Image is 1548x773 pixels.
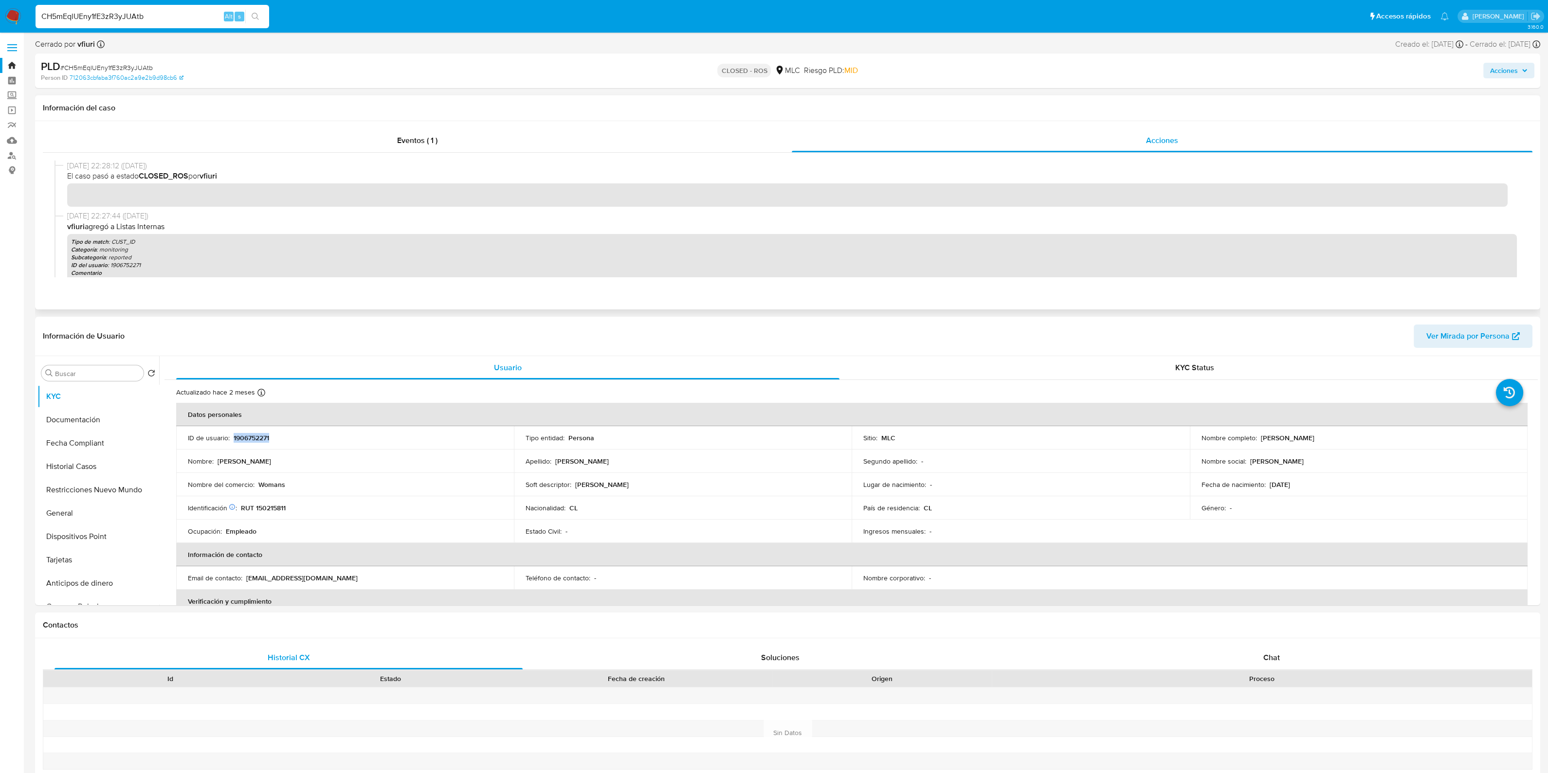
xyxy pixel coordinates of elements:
[188,433,230,442] p: ID de usuario :
[1440,12,1449,20] a: Notificaciones
[1261,433,1314,442] p: [PERSON_NAME]
[1470,39,1540,50] div: Cerrado el: [DATE]
[268,652,310,663] span: Historial CX
[176,403,1528,426] th: Datos personales
[188,480,255,489] p: Nombre del comercio :
[37,431,159,455] button: Fecha Compliant
[526,503,565,512] p: Nacionalidad :
[881,433,895,442] p: MLC
[569,503,578,512] p: CL
[1483,63,1534,78] button: Acciones
[397,135,437,146] span: Eventos ( 1 )
[225,12,233,21] span: Alt
[526,527,562,536] p: Estado Civil :
[565,527,567,536] p: -
[1414,324,1532,348] button: Ver Mirada por Persona
[188,574,242,582] p: Email de contacto :
[241,503,286,512] p: RUT 150215811
[507,674,765,683] div: Fecha de creación
[1250,457,1304,466] p: [PERSON_NAME]
[863,433,877,442] p: Sitio :
[1426,324,1510,348] span: Ver Mirada por Persona
[226,527,256,536] p: Empleado
[1146,135,1178,146] span: Acciones
[37,478,159,502] button: Restricciones Nuevo Mundo
[188,527,222,536] p: Ocupación :
[37,502,159,525] button: General
[526,480,571,489] p: Soft descriptor :
[1230,503,1232,512] p: -
[1395,39,1463,50] div: Creado el: [DATE]
[863,527,926,536] p: Ingresos mensuales :
[1490,63,1518,78] span: Acciones
[188,503,237,512] p: Identificación :
[188,457,214,466] p: Nombre :
[717,64,771,77] p: CLOSED - ROS
[1263,652,1280,663] span: Chat
[1202,480,1266,489] p: Fecha de nacimiento :
[70,73,183,82] a: 712063cbfaba3f760ac2a9e2b9d98cb6
[37,548,159,572] button: Tarjetas
[55,369,140,378] input: Buscar
[1530,11,1541,21] a: Salir
[863,503,920,512] p: País de residencia :
[43,620,1532,630] h1: Contactos
[929,527,931,536] p: -
[246,574,358,582] p: [EMAIL_ADDRESS][DOMAIN_NAME]
[1175,362,1214,373] span: KYC Status
[863,574,925,582] p: Nombre corporativo :
[803,65,857,76] span: Riesgo PLD:
[526,574,590,582] p: Teléfono de contacto :
[43,331,125,341] h1: Información de Usuario
[1376,11,1431,21] span: Accesos rápidos
[1465,39,1468,50] span: -
[999,674,1525,683] div: Proceso
[1202,433,1257,442] p: Nombre completo :
[1472,12,1527,21] p: camilafernanda.paredessaldano@mercadolibre.cl
[176,590,1528,613] th: Verificación y cumplimiento
[238,12,241,21] span: s
[1202,503,1226,512] p: Género :
[494,362,522,373] span: Usuario
[287,674,493,683] div: Estado
[35,39,95,50] span: Cerrado por
[43,103,1532,113] h1: Información del caso
[863,457,917,466] p: Segundo apellido :
[921,457,923,466] p: -
[844,65,857,76] span: MID
[41,58,60,74] b: PLD
[41,73,68,82] b: Person ID
[37,525,159,548] button: Dispositivos Point
[245,10,265,23] button: search-icon
[37,455,159,478] button: Historial Casos
[75,38,95,50] b: vfiuri
[176,543,1528,566] th: Información de contacto
[594,574,596,582] p: -
[761,652,800,663] span: Soluciones
[930,480,932,489] p: -
[568,433,594,442] p: Persona
[147,369,155,380] button: Volver al orden por defecto
[555,457,609,466] p: [PERSON_NAME]
[863,480,926,489] p: Lugar de nacimiento :
[60,63,153,72] span: # CH5mEqlUEny1fE3zR3yJUAtb
[775,65,800,76] div: MLC
[218,457,271,466] p: [PERSON_NAME]
[37,408,159,431] button: Documentación
[37,385,159,408] button: KYC
[526,457,551,466] p: Apellido :
[67,674,273,683] div: Id
[37,595,159,618] button: Cruces y Relaciones
[258,480,285,489] p: Womans
[1202,457,1246,466] p: Nombre social :
[37,572,159,595] button: Anticipos de dinero
[1270,480,1290,489] p: [DATE]
[575,480,629,489] p: [PERSON_NAME]
[929,574,931,582] p: -
[234,433,269,442] p: 1906752271
[924,503,932,512] p: CL
[526,433,565,442] p: Tipo entidad :
[36,10,269,23] input: Buscar usuario o caso...
[176,388,255,397] p: Actualizado hace 2 meses
[45,369,53,377] button: Buscar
